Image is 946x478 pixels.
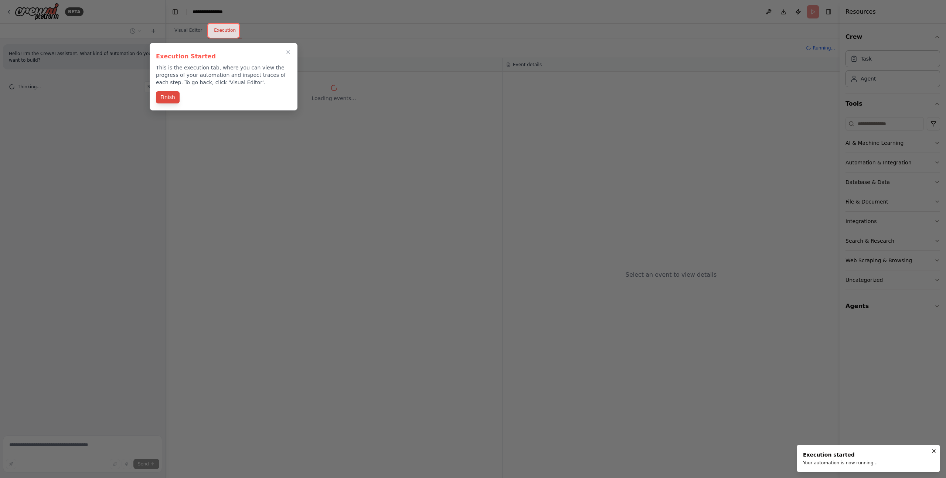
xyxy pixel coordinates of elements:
button: Finish [156,91,180,103]
h3: Execution Started [156,52,291,61]
button: Close walkthrough [284,48,293,57]
div: Execution started [803,451,878,458]
button: Hide left sidebar [170,7,180,17]
p: This is the execution tab, where you can view the progress of your automation and inspect traces ... [156,64,291,86]
div: Your automation is now running... [803,460,878,466]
